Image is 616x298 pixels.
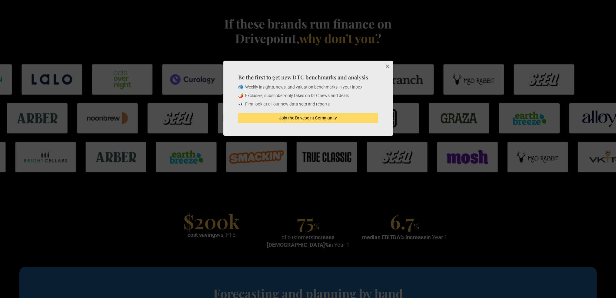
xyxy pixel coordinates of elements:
[238,93,378,99] p: 🌶️ Exclusive, subscriber-only takes on DTC news and deals
[238,101,378,107] p: 👀 First look at all our new data sets and reports
[238,113,378,123] button: Join the Drivepoint Community
[238,84,378,90] p: 📬 Weekly insights, news, and valuation benchmarks in your inbox
[223,61,393,136] div: Be the first to get new DTC benchmarks and analysis
[381,61,393,73] button: Close
[238,73,378,81] h4: Be the first to get new DTC benchmarks and analysis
